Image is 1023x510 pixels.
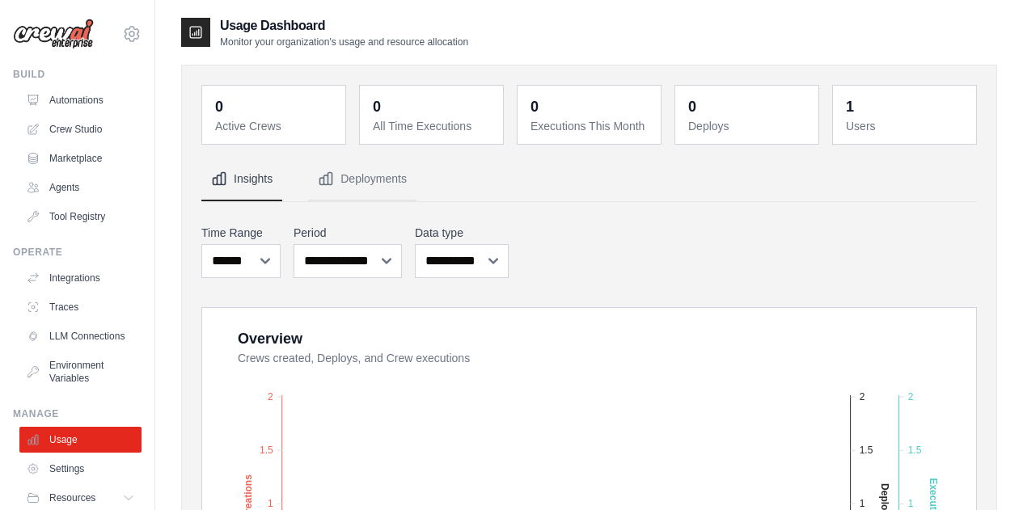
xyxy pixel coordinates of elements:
label: Data type [415,225,509,241]
h2: Usage Dashboard [220,16,468,36]
a: LLM Connections [19,323,142,349]
label: Time Range [201,225,281,241]
button: Deployments [308,158,416,201]
div: 0 [215,95,223,118]
nav: Tabs [201,158,977,201]
tspan: 2 [860,391,865,403]
div: Operate [13,246,142,259]
tspan: 1 [268,498,273,509]
dt: Active Crews [215,118,336,134]
tspan: 2 [908,391,914,403]
dt: Crews created, Deploys, and Crew executions [238,350,957,366]
div: 0 [531,95,539,118]
a: Automations [19,87,142,113]
a: Traces [19,294,142,320]
a: Crew Studio [19,116,142,142]
tspan: 1 [908,498,914,509]
p: Monitor your organization's usage and resource allocation [220,36,468,48]
a: Agents [19,175,142,200]
tspan: 1.5 [260,445,273,456]
tspan: 1.5 [860,445,873,456]
a: Integrations [19,265,142,291]
dt: All Time Executions [373,118,493,134]
tspan: 1 [860,498,865,509]
span: Resources [49,491,95,504]
div: 0 [373,95,381,118]
div: 0 [688,95,696,118]
a: Marketplace [19,145,142,171]
a: Tool Registry [19,204,142,230]
div: Overview [238,327,302,350]
label: Period [294,225,402,241]
img: Logo [13,19,94,49]
div: 1 [846,95,854,118]
a: Usage [19,427,142,453]
tspan: 1.5 [908,445,922,456]
dt: Users [846,118,966,134]
div: Manage [13,407,142,420]
dt: Deploys [688,118,809,134]
tspan: 2 [268,391,273,403]
a: Environment Variables [19,352,142,391]
button: Insights [201,158,282,201]
a: Settings [19,456,142,482]
dt: Executions This Month [531,118,651,134]
div: Build [13,68,142,81]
